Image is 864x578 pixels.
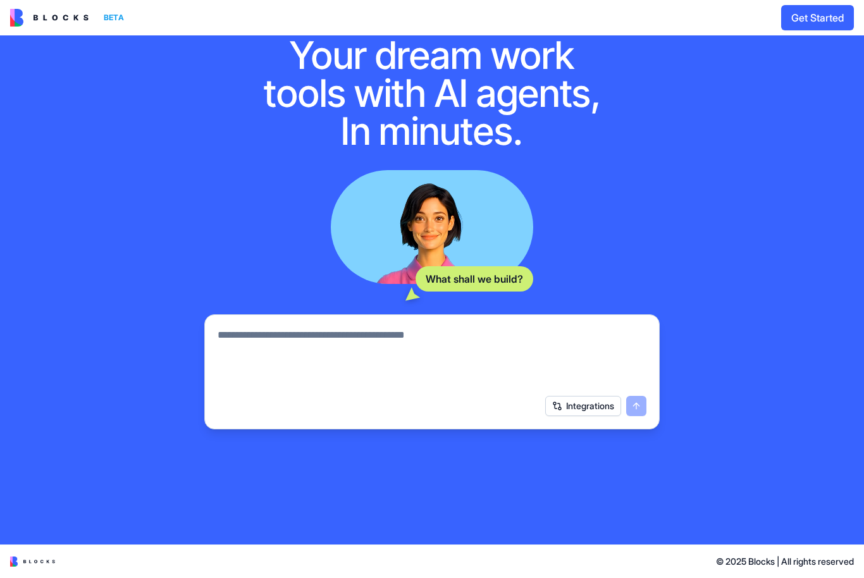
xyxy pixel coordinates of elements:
[10,556,55,567] img: logo
[99,9,129,27] div: BETA
[416,266,533,292] div: What shall we build?
[10,9,89,27] img: logo
[716,555,854,568] span: © 2025 Blocks | All rights reserved
[781,5,854,30] button: Get Started
[545,396,621,416] button: Integrations
[10,9,129,27] a: BETA
[250,36,614,150] h1: Your dream work tools with AI agents, In minutes.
